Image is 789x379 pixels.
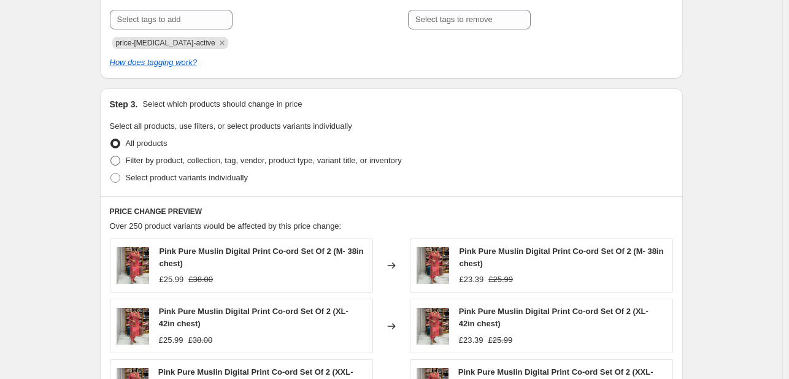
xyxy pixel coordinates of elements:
[159,275,183,284] span: £25.99
[408,10,531,29] input: Select tags to remove
[417,247,450,284] img: WhatsAppImage2023-12-27at11.53.38PM_80x.jpg
[417,308,449,345] img: WhatsAppImage2023-12-27at11.53.38PM_80x.jpg
[188,335,213,345] span: £38.00
[159,335,183,345] span: £25.99
[117,308,149,345] img: WhatsAppImage2023-12-27at11.53.38PM_80x.jpg
[117,247,150,284] img: WhatsAppImage2023-12-27at11.53.38PM_80x.jpg
[188,275,213,284] span: £38.00
[126,173,248,182] span: Select product variants individually
[459,247,663,268] span: Pink Pure Muslin Digital Print Co-ord Set Of 2 (M- 38in chest)
[459,275,483,284] span: £23.39
[110,121,352,131] span: Select all products, use filters, or select products variants individually
[142,98,302,110] p: Select which products should change in price
[488,275,513,284] span: £25.99
[126,156,402,165] span: Filter by product, collection, tag, vendor, product type, variant title, or inventory
[217,37,228,48] button: Remove price-change-job-active
[110,10,233,29] input: Select tags to add
[459,307,649,328] span: Pink Pure Muslin Digital Print Co-ord Set Of 2 (XL- 42in chest)
[110,221,342,231] span: Over 250 product variants would be affected by this price change:
[110,58,197,67] a: How does tagging work?
[110,98,138,110] h2: Step 3.
[159,247,363,268] span: Pink Pure Muslin Digital Print Co-ord Set Of 2 (M- 38in chest)
[459,335,483,345] span: £23.39
[488,335,513,345] span: £25.99
[116,39,215,47] span: price-change-job-active
[110,207,673,216] h6: PRICE CHANGE PREVIEW
[159,307,348,328] span: Pink Pure Muslin Digital Print Co-ord Set Of 2 (XL- 42in chest)
[126,139,167,148] span: All products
